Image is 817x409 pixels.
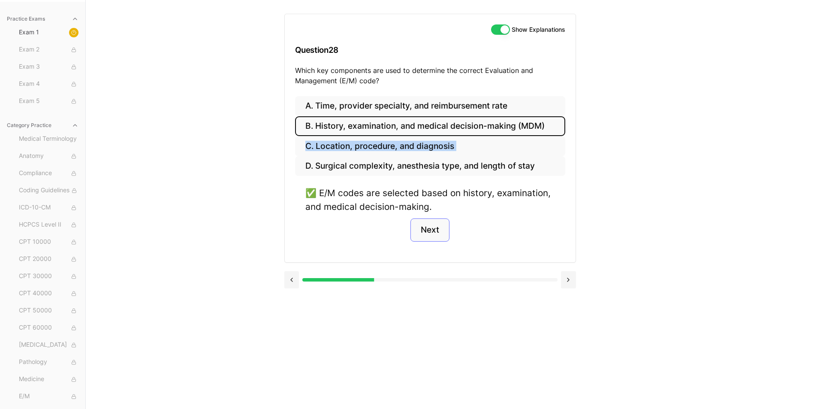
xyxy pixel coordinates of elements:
[19,392,78,401] span: E/M
[3,118,82,132] button: Category Practice
[19,79,78,89] span: Exam 4
[15,149,82,163] button: Anatomy
[19,375,78,384] span: Medicine
[19,289,78,298] span: CPT 40000
[15,60,82,74] button: Exam 3
[15,43,82,57] button: Exam 2
[19,306,78,315] span: CPT 50000
[19,237,78,247] span: CPT 10000
[19,254,78,264] span: CPT 20000
[295,116,565,136] button: B. History, examination, and medical decision-making (MDM)
[15,77,82,91] button: Exam 4
[15,390,82,403] button: E/M
[15,373,82,386] button: Medicine
[15,132,82,146] button: Medical Terminology
[15,184,82,197] button: Coding Guidelines
[15,26,82,39] button: Exam 1
[15,218,82,232] button: HCPCS Level II
[19,134,78,144] span: Medical Terminology
[295,156,565,176] button: D. Surgical complexity, anesthesia type, and length of stay
[19,62,78,72] span: Exam 3
[295,37,565,63] h3: Question 28
[305,186,555,213] div: ✅ E/M codes are selected based on history, examination, and medical decision-making.
[295,65,565,86] p: Which key components are used to determine the correct Evaluation and Management (E/M) code?
[15,201,82,215] button: ICD-10-CM
[19,220,78,230] span: HCPCS Level II
[19,169,78,178] span: Compliance
[15,252,82,266] button: CPT 20000
[19,272,78,281] span: CPT 30000
[15,304,82,318] button: CPT 50000
[15,94,82,108] button: Exam 5
[295,96,565,116] button: A. Time, provider specialty, and reimbursement rate
[19,97,78,106] span: Exam 5
[15,338,82,352] button: [MEDICAL_DATA]
[19,340,78,350] span: [MEDICAL_DATA]
[19,186,78,195] span: Coding Guidelines
[19,28,78,37] span: Exam 1
[19,151,78,161] span: Anatomy
[15,167,82,180] button: Compliance
[19,203,78,212] span: ICD-10-CM
[19,357,78,367] span: Pathology
[15,287,82,300] button: CPT 40000
[15,321,82,335] button: CPT 60000
[19,323,78,333] span: CPT 60000
[19,45,78,55] span: Exam 2
[512,27,565,33] label: Show Explanations
[15,355,82,369] button: Pathology
[3,12,82,26] button: Practice Exams
[15,270,82,283] button: CPT 30000
[295,136,565,156] button: C. Location, procedure, and diagnosis
[15,235,82,249] button: CPT 10000
[410,218,449,242] button: Next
